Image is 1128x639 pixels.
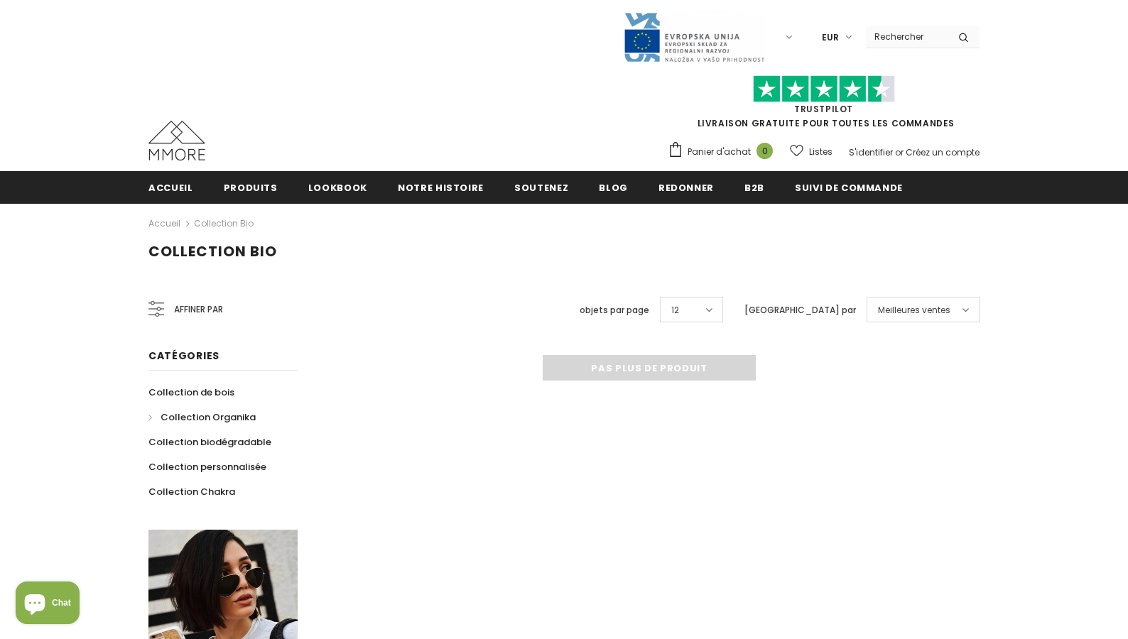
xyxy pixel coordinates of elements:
span: Collection Chakra [148,485,235,498]
span: Meilleures ventes [878,303,950,317]
a: Javni Razpis [623,31,765,43]
inbox-online-store-chat: Shopify online store chat [11,581,84,628]
a: Collection Bio [194,217,254,229]
a: Collection Organika [148,405,256,430]
a: S'identifier [849,146,893,158]
a: TrustPilot [794,103,853,115]
a: Suivi de commande [795,171,903,203]
a: Lookbook [308,171,367,203]
span: Redonner [658,181,714,195]
span: Collection biodégradable [148,435,271,449]
span: Collection personnalisée [148,460,266,474]
span: LIVRAISON GRATUITE POUR TOUTES LES COMMANDES [668,82,980,129]
span: Panier d'achat [688,145,751,159]
input: Search Site [866,26,948,47]
span: or [895,146,904,158]
span: Produits [224,181,278,195]
a: Panier d'achat 0 [668,141,780,163]
a: B2B [744,171,764,203]
span: Lookbook [308,181,367,195]
a: Redonner [658,171,714,203]
img: Faites confiance aux étoiles pilotes [753,75,895,103]
a: Listes [790,139,833,164]
a: Créez un compte [906,146,980,158]
span: 0 [756,143,773,159]
a: Blog [599,171,628,203]
a: Notre histoire [398,171,484,203]
label: [GEOGRAPHIC_DATA] par [744,303,856,317]
a: Accueil [148,215,180,232]
span: Blog [599,181,628,195]
span: Catégories [148,349,219,363]
label: objets par page [580,303,649,317]
span: Collection de bois [148,386,234,399]
span: B2B [744,181,764,195]
span: Collection Bio [148,241,277,261]
span: Notre histoire [398,181,484,195]
img: Javni Razpis [623,11,765,63]
a: Collection personnalisée [148,454,266,479]
span: Collection Organika [161,410,256,424]
a: Accueil [148,171,193,203]
a: Produits [224,171,278,203]
a: Collection biodégradable [148,430,271,454]
span: Suivi de commande [795,181,903,195]
span: Listes [809,145,833,159]
a: Collection Chakra [148,479,235,504]
span: Affiner par [174,302,223,317]
span: EUR [822,31,839,45]
img: Cas MMORE [148,121,205,160]
span: Accueil [148,181,193,195]
span: 12 [671,303,679,317]
a: soutenez [514,171,568,203]
span: soutenez [514,181,568,195]
a: Collection de bois [148,380,234,405]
